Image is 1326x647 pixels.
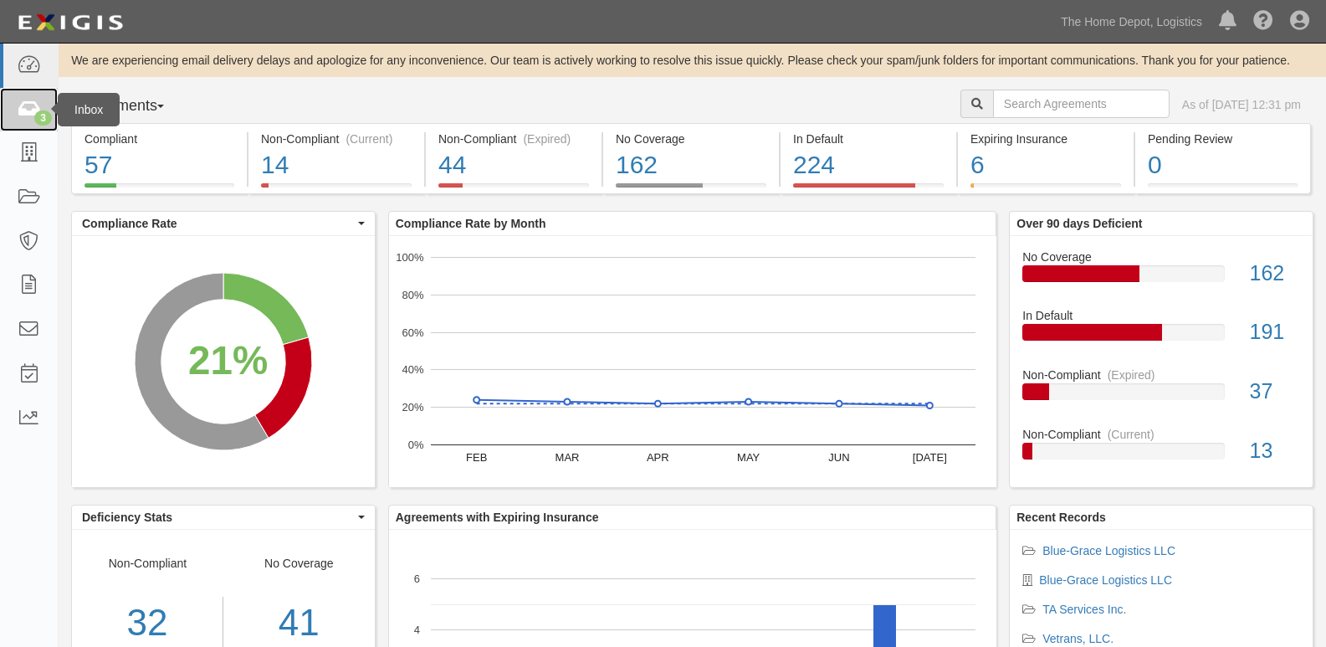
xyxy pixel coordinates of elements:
[188,332,268,389] div: 21%
[426,183,602,197] a: Non-Compliant(Expired)44
[84,147,234,183] div: 57
[1010,307,1313,324] div: In Default
[1135,183,1311,197] a: Pending Review0
[1016,217,1142,230] b: Over 90 days Deficient
[82,215,354,232] span: Compliance Rate
[1237,259,1313,289] div: 162
[1042,544,1175,557] a: Blue-Grace Logistics LLC
[407,439,423,451] text: 0%
[913,451,947,464] text: [DATE]
[414,573,420,585] text: 6
[603,183,779,197] a: No Coverage162
[59,52,1326,69] div: We are experiencing email delivery delays and apologize for any inconvenience. Our team is active...
[647,451,669,464] text: APR
[616,147,766,183] div: 162
[1108,367,1155,383] div: (Expired)
[555,451,579,464] text: MAR
[1022,367,1300,426] a: Non-Compliant(Expired)37
[438,147,589,183] div: 44
[346,131,392,147] div: (Current)
[737,451,760,464] text: MAY
[71,90,197,123] button: Agreements
[1253,12,1273,32] i: Help Center - Complianz
[402,363,423,376] text: 40%
[970,131,1121,147] div: Expiring Insurance
[414,624,420,636] text: 4
[72,506,375,529] button: Deficiency Stats
[58,93,120,126] div: Inbox
[389,236,996,487] svg: A chart.
[1182,96,1301,113] div: As of [DATE] 12:31 pm
[84,131,234,147] div: Compliant
[1237,377,1313,407] div: 37
[523,131,571,147] div: (Expired)
[71,183,247,197] a: Compliant57
[402,401,423,413] text: 20%
[1052,5,1211,39] a: The Home Depot, Logistics
[1016,511,1106,524] b: Recent Records
[993,90,1170,118] input: Search Agreements
[1237,317,1313,347] div: 191
[396,511,599,524] b: Agreements with Expiring Insurance
[793,131,944,147] div: In Default
[438,131,589,147] div: Non-Compliant (Expired)
[1010,249,1313,265] div: No Coverage
[82,509,354,526] span: Deficiency Stats
[396,251,424,264] text: 100%
[1010,367,1313,383] div: Non-Compliant
[1022,307,1300,367] a: In Default191
[13,8,128,38] img: logo-5460c22ac91f19d4615b14bd174203de0afe785f0fc80cf4dbbc73dc1793850b.png
[1237,436,1313,466] div: 13
[1022,249,1300,308] a: No Coverage162
[1022,426,1300,473] a: Non-Compliant(Current)13
[1010,426,1313,443] div: Non-Compliant
[72,236,375,487] svg: A chart.
[781,183,956,197] a: In Default224
[402,289,423,301] text: 80%
[828,451,849,464] text: JUN
[1108,426,1154,443] div: (Current)
[1148,147,1298,183] div: 0
[793,147,944,183] div: 224
[248,183,424,197] a: Non-Compliant(Current)14
[1148,131,1298,147] div: Pending Review
[616,131,766,147] div: No Coverage
[970,147,1121,183] div: 6
[402,326,423,338] text: 60%
[1039,573,1172,587] a: Blue-Grace Logistics LLC
[396,217,546,230] b: Compliance Rate by Month
[1042,603,1126,616] a: TA Services Inc.
[261,147,412,183] div: 14
[72,212,375,235] button: Compliance Rate
[958,183,1134,197] a: Expiring Insurance6
[261,131,412,147] div: Non-Compliant (Current)
[1042,632,1114,645] a: Vetrans, LLC.
[34,110,52,126] div: 3
[466,451,487,464] text: FEB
